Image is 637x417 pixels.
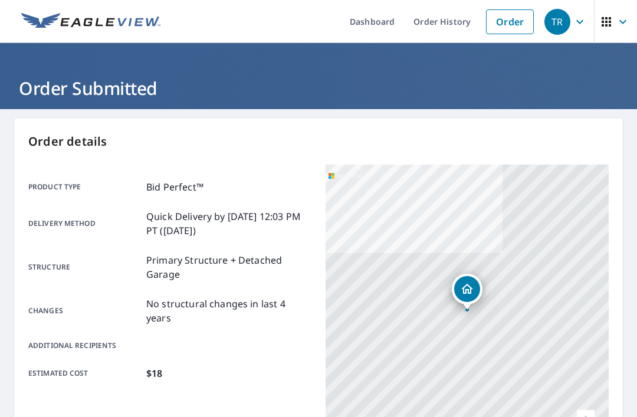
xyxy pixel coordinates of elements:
[452,274,482,310] div: Dropped pin, building 1, Residential property, 17781 W 130th St North Royalton, OH 44133
[544,9,570,35] div: TR
[146,366,162,380] p: $18
[14,76,623,100] h1: Order Submitted
[486,9,534,34] a: Order
[28,133,609,150] p: Order details
[146,253,311,281] p: Primary Structure + Detached Garage
[146,180,203,194] p: Bid Perfect™
[28,340,142,351] p: Additional recipients
[21,13,160,31] img: EV Logo
[146,209,311,238] p: Quick Delivery by [DATE] 12:03 PM PT ([DATE])
[28,366,142,380] p: Estimated cost
[28,209,142,238] p: Delivery method
[28,180,142,194] p: Product type
[28,253,142,281] p: Structure
[28,297,142,325] p: Changes
[146,297,311,325] p: No structural changes in last 4 years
